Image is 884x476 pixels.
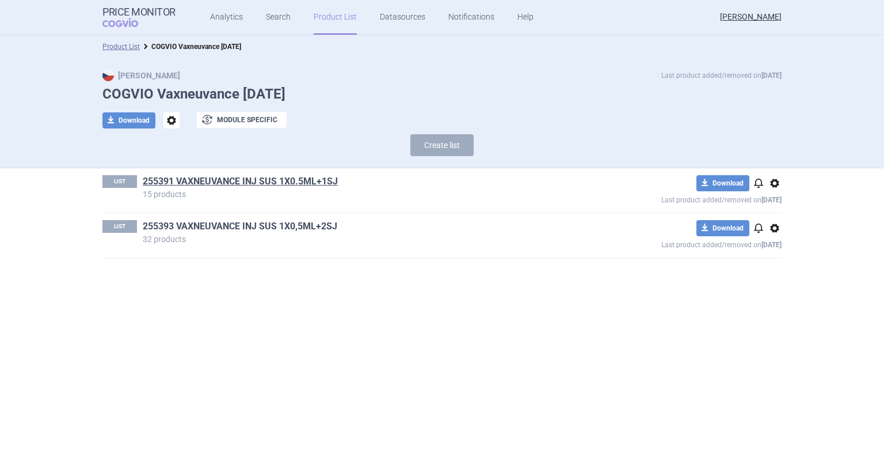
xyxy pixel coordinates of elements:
[143,220,337,233] a: 255393 VAXNEUVANCE INJ SUS 1X0,5ML+2SJ
[143,235,578,243] p: 32 products
[578,236,782,251] p: Last product added/removed on
[143,190,578,198] p: 15 products
[102,86,782,103] h1: COGVIO Vaxneuvance [DATE]
[151,43,241,51] strong: COGVIO Vaxneuvance [DATE]
[102,18,154,27] span: COGVIO
[661,70,782,81] p: Last product added/removed on
[102,6,176,18] strong: Price Monitor
[102,43,140,51] a: Product List
[102,6,176,28] a: Price MonitorCOGVIO
[143,175,338,188] a: 255391 VAXNEUVANCE INJ SUS 1X0.5ML+1SJ
[197,112,287,128] button: Module specific
[143,220,578,235] h1: 255393 VAXNEUVANCE INJ SUS 1X0,5ML+2SJ
[102,70,114,81] img: CZ
[696,220,749,236] button: Download
[578,191,782,206] p: Last product added/removed on
[102,175,137,188] p: LIST
[761,71,782,80] strong: [DATE]
[761,196,782,204] strong: [DATE]
[696,175,749,191] button: Download
[102,71,180,80] strong: [PERSON_NAME]
[102,41,140,52] li: Product List
[140,41,241,52] li: COGVIO Vaxneuvance 02.07.2025
[102,112,155,129] button: Download
[143,175,578,190] h1: 255391 VAXNEUVANCE INJ SUS 1X0.5ML+1SJ
[102,220,137,233] p: LIST
[761,241,782,249] strong: [DATE]
[410,134,474,156] button: Create list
